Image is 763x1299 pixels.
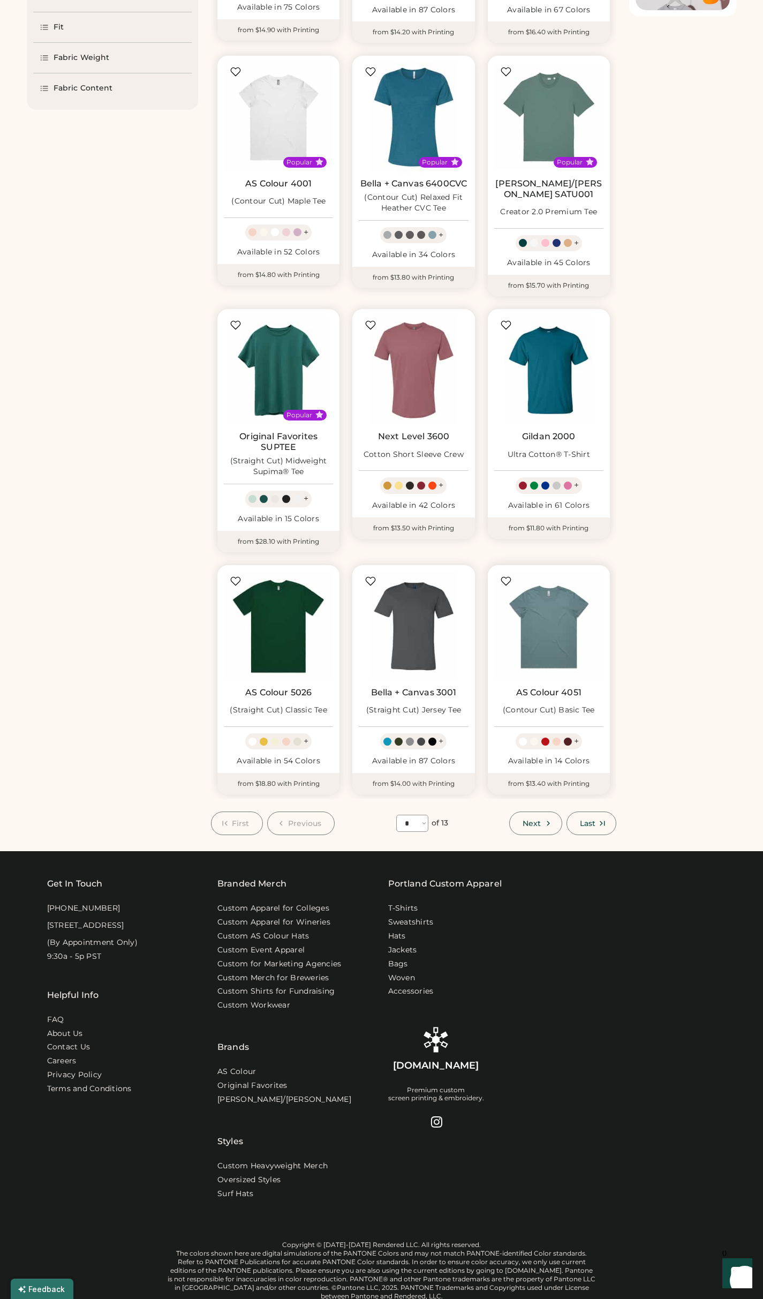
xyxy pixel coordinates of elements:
[488,275,610,296] div: from $15.70 with Printing
[224,572,333,681] img: AS Colour 5026 (Straight Cut) Classic Tee
[366,705,461,716] div: (Straight Cut) Jersey Tee
[488,517,610,539] div: from $11.80 with Printing
[217,1080,288,1091] a: Original Favorites
[217,531,339,552] div: from $28.10 with Printing
[566,812,616,835] button: Last
[286,158,312,167] div: Popular
[217,903,329,914] a: Custom Apparel for Colleges
[47,920,124,931] div: [STREET_ADDRESS]
[364,449,464,460] div: Cotton Short Sleeve Crew
[352,21,474,43] div: from $14.20 with Printing
[359,192,468,214] div: (Contour Cut) Relaxed Fit Heather CVC Tee
[217,1014,249,1054] div: Brands
[451,158,459,166] button: Popular Style
[388,877,502,890] a: Portland Custom Apparel
[393,1059,479,1072] div: [DOMAIN_NAME]
[217,1000,290,1011] a: Custom Workwear
[224,514,333,524] div: Available in 15 Colors
[286,411,312,419] div: Popular
[224,247,333,258] div: Available in 52 Colors
[360,178,467,189] a: Bella + Canvas 6400CVC
[304,227,308,238] div: +
[47,903,120,914] div: [PHONE_NUMBER]
[217,945,305,956] a: Custom Event Apparel
[574,237,579,249] div: +
[439,735,443,747] div: +
[388,917,434,928] a: Sweatshirts
[500,207,597,217] div: Creator 2.0 Premium Tee
[211,812,263,835] button: First
[522,431,576,442] a: Gildan 2000
[503,705,595,716] div: (Contour Cut) Basic Tee
[371,687,457,698] a: Bella + Canvas 3001
[224,456,333,477] div: (Straight Cut) Midweight Supima® Tee
[378,431,449,442] a: Next Level 3600
[54,83,112,94] div: Fabric Content
[217,1067,256,1077] a: AS Colour
[224,62,333,171] img: AS Colour 4001 (Contour Cut) Maple Tee
[359,756,468,767] div: Available in 87 Colors
[352,267,474,288] div: from $13.80 with Printing
[494,258,603,268] div: Available in 45 Colors
[231,196,326,207] div: (Contour Cut) Maple Tee
[217,877,286,890] div: Branded Merch
[217,959,341,970] a: Custom for Marketing Agencies
[388,945,417,956] a: Jackets
[509,812,562,835] button: Next
[217,917,330,928] a: Custom Apparel for Wineries
[217,1189,253,1199] a: Surf Hats
[352,517,474,539] div: from $13.50 with Printing
[488,773,610,794] div: from $13.40 with Printing
[224,756,333,767] div: Available in 54 Colors
[224,316,333,425] img: Original Favorites SUPTEE (Straight Cut) Midweight Supima® Tee
[439,229,443,241] div: +
[217,773,339,794] div: from $18.80 with Printing
[217,973,329,983] a: Custom Merch for Breweries
[388,931,406,942] a: Hats
[304,493,308,505] div: +
[423,1027,449,1053] img: Rendered Logo - Screens
[422,158,448,167] div: Popular
[494,756,603,767] div: Available in 14 Colors
[47,1028,83,1039] a: About Us
[352,773,474,794] div: from $14.00 with Printing
[388,986,434,997] a: Accessories
[217,1175,281,1185] a: Oversized Styles
[232,820,250,827] span: First
[359,250,468,260] div: Available in 34 Colors
[574,479,579,491] div: +
[359,316,468,425] img: Next Level 3600 Cotton Short Sleeve Crew
[54,52,109,63] div: Fabric Weight
[494,62,603,171] img: Stanley/Stella SATU001 Creator 2.0 Premium Tee
[288,820,322,827] span: Previous
[224,431,333,453] a: Original Favorites SUPTEE
[217,1161,328,1172] a: Custom Heavyweight Merch
[388,1086,484,1103] div: Premium custom screen printing & embroidery.
[224,2,333,13] div: Available in 75 Colors
[217,19,339,41] div: from $14.90 with Printing
[245,687,312,698] a: AS Colour 5026
[217,931,309,942] a: Custom AS Colour Hats
[47,1056,77,1067] a: Careers
[508,449,590,460] div: Ultra Cotton® T-Shirt
[488,21,610,43] div: from $16.40 with Printing
[54,22,64,33] div: Fit
[388,903,418,914] a: T-Shirts
[315,158,323,166] button: Popular Style
[315,411,323,419] button: Popular Style
[388,959,408,970] a: Bags
[304,735,308,747] div: +
[267,812,335,835] button: Previous
[47,1070,102,1080] a: Privacy Policy
[230,705,327,716] div: (Straight Cut) Classic Tee
[494,178,603,200] a: [PERSON_NAME]/[PERSON_NAME] SATU001
[47,937,138,948] div: (By Appointment Only)
[439,479,443,491] div: +
[712,1251,758,1297] iframe: Front Chat
[47,1042,90,1053] a: Contact Us
[217,1108,243,1148] div: Styles
[580,820,595,827] span: Last
[47,1084,132,1094] div: Terms and Conditions
[494,316,603,425] img: Gildan 2000 Ultra Cotton® T-Shirt
[516,687,581,698] a: AS Colour 4051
